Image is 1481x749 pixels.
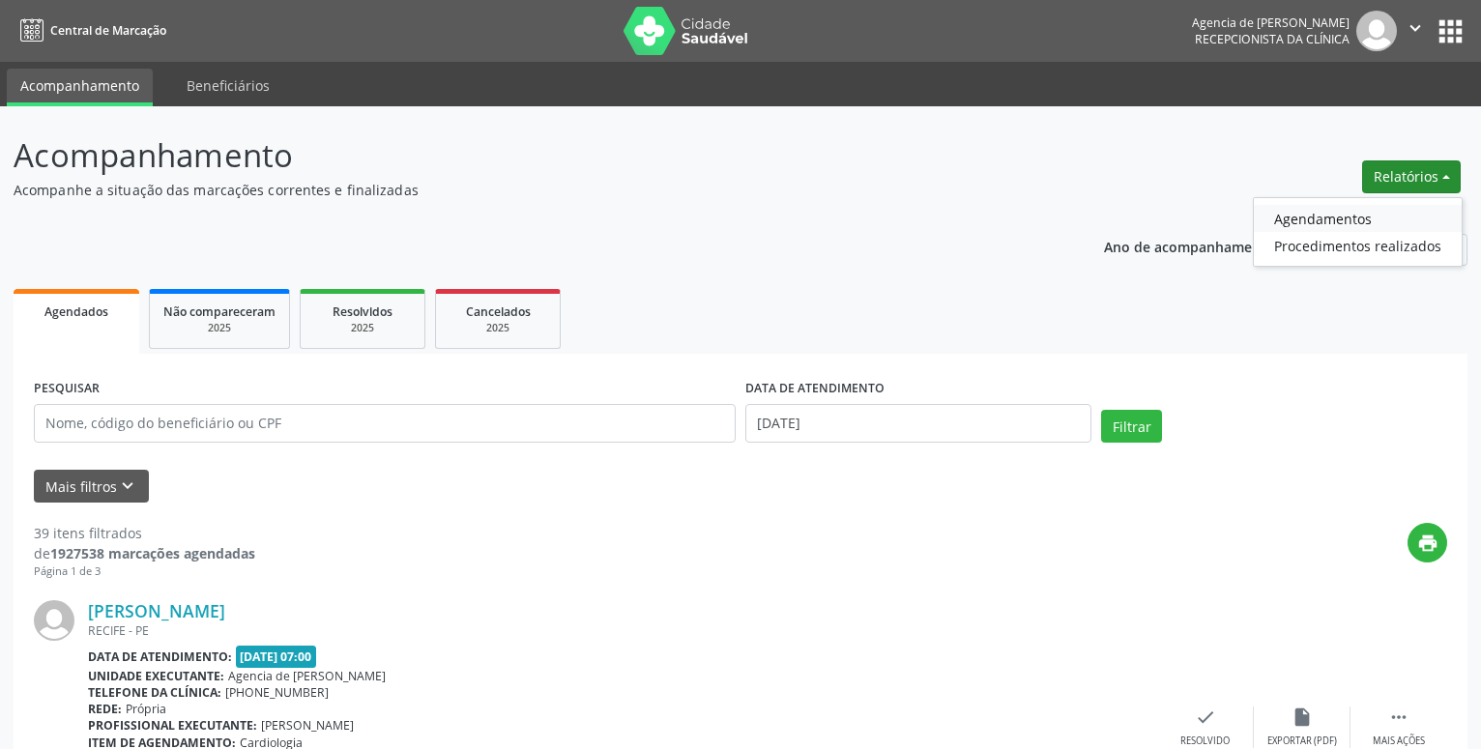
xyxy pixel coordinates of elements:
img: img [1356,11,1397,51]
p: Acompanhe a situação das marcações correntes e finalizadas [14,180,1031,200]
p: Ano de acompanhamento [1104,234,1275,258]
div: 2025 [163,321,276,335]
div: Página 1 de 3 [34,563,255,580]
span: Não compareceram [163,303,276,320]
a: Central de Marcação [14,14,166,46]
button: Relatórios [1362,160,1461,193]
strong: 1927538 marcações agendadas [50,544,255,562]
b: Profissional executante: [88,717,257,734]
div: Agencia de [PERSON_NAME] [1192,14,1350,31]
span: [PERSON_NAME] [261,717,354,734]
i: insert_drive_file [1292,706,1313,728]
span: [PHONE_NUMBER] [225,684,329,701]
button: print [1408,523,1447,562]
div: RECIFE - PE [88,622,1157,639]
img: img [34,600,74,641]
i: check [1195,706,1216,728]
div: 2025 [450,321,546,335]
span: Agendados [44,303,108,320]
b: Rede: [88,701,122,717]
b: Telefone da clínica: [88,684,221,701]
span: Resolvidos [333,303,392,320]
button: apps [1434,14,1467,48]
span: Central de Marcação [50,22,166,39]
ul: Relatórios [1253,197,1463,267]
div: Mais ações [1373,735,1425,748]
span: Cancelados [466,303,531,320]
b: Unidade executante: [88,668,224,684]
i: keyboard_arrow_down [117,475,138,497]
i:  [1405,17,1426,39]
span: Recepcionista da clínica [1195,31,1350,47]
div: 39 itens filtrados [34,523,255,543]
span: Agencia de [PERSON_NAME] [228,668,386,684]
a: Procedimentos realizados [1254,232,1462,259]
span: [DATE] 07:00 [236,646,317,668]
input: Nome, código do beneficiário ou CPF [34,404,736,443]
button: Filtrar [1101,410,1162,443]
a: Agendamentos [1254,205,1462,232]
a: [PERSON_NAME] [88,600,225,621]
label: PESQUISAR [34,374,100,404]
div: de [34,543,255,563]
div: Resolvido [1180,735,1230,748]
label: DATA DE ATENDIMENTO [745,374,885,404]
a: Beneficiários [173,69,283,102]
i:  [1388,706,1409,728]
p: Acompanhamento [14,131,1031,180]
b: Data de atendimento: [88,648,232,665]
div: Exportar (PDF) [1267,735,1337,748]
a: Acompanhamento [7,69,153,106]
button: Mais filtroskeyboard_arrow_down [34,470,149,504]
span: Própria [126,701,166,717]
input: Selecione um intervalo [745,404,1091,443]
button:  [1397,11,1434,51]
div: 2025 [314,321,411,335]
i: print [1417,533,1438,554]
